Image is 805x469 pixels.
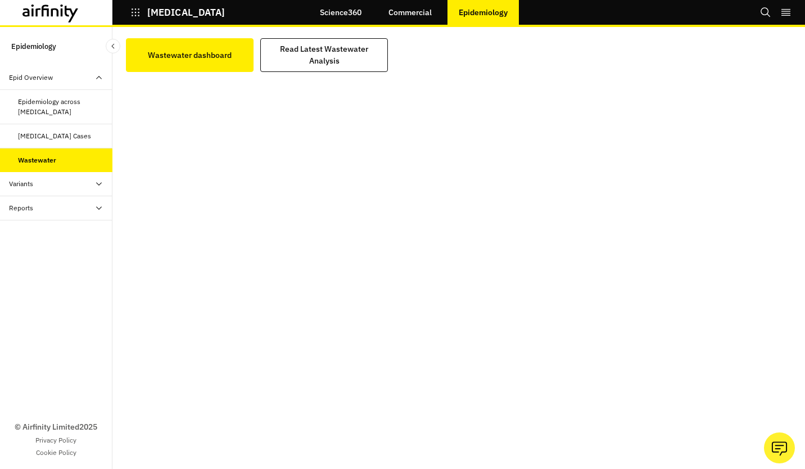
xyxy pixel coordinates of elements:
[268,43,381,67] div: Read Latest Wastewater Analysis
[18,155,56,165] div: Wastewater
[764,432,795,463] button: Ask our analysts
[11,36,56,57] p: Epidemiology
[130,3,225,22] button: [MEDICAL_DATA]
[36,448,76,458] a: Cookie Policy
[459,8,508,17] p: Epidemiology
[35,435,76,445] a: Privacy Policy
[106,39,120,53] button: Close Sidebar
[760,3,771,22] button: Search
[15,421,97,433] p: © Airfinity Limited 2025
[9,203,33,213] div: Reports
[9,179,33,189] div: Variants
[9,73,53,83] div: Epid Overview
[18,131,91,141] div: [MEDICAL_DATA] Cases
[18,97,103,117] div: Epidemiology across [MEDICAL_DATA]
[148,43,232,67] div: Wastewater dashboard
[147,7,225,17] p: [MEDICAL_DATA]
